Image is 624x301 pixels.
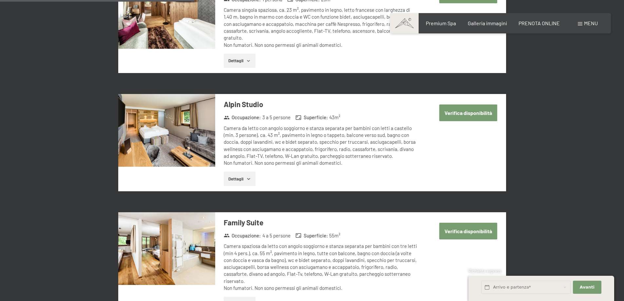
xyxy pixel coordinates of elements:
[519,20,560,26] a: PRENOTA ONLINE
[295,232,328,239] strong: Superficie :
[439,104,497,121] button: Verifica disponibilità
[224,114,261,121] strong: Occupazione :
[224,125,419,167] div: Camera da letto con angolo soggiorno e stanza separata per bambini con letti a castello (min. 3 p...
[262,232,291,239] span: 4 a 5 persone
[573,281,601,294] button: Avanti
[224,232,261,239] strong: Occupazione :
[329,114,340,121] span: 43 m²
[329,232,340,239] span: 55 m²
[468,268,501,273] span: Richiesta express
[468,20,507,26] a: Galleria immagini
[224,243,419,292] div: Camera spaziosa da letto con angolo soggiorno e stanza separata per bambini con tre letti (min 4 ...
[224,7,419,48] div: Camera singola spaziosa, ca. 23 m², pavimento in legno, letto francese con larghezza di 1,40 m, b...
[118,212,215,285] img: mss_renderimg.php
[426,20,456,26] a: Premium Spa
[224,54,255,68] button: Dettagli
[580,284,595,290] span: Avanti
[224,217,419,228] h3: Family Suite
[584,20,598,26] span: Menu
[295,114,328,121] strong: Superficie :
[262,114,291,121] span: 3 a 5 persone
[118,94,215,167] img: mss_renderimg.php
[439,223,497,239] button: Verifica disponibilità
[224,99,419,109] h3: Alpin Studio
[224,172,255,186] button: Dettagli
